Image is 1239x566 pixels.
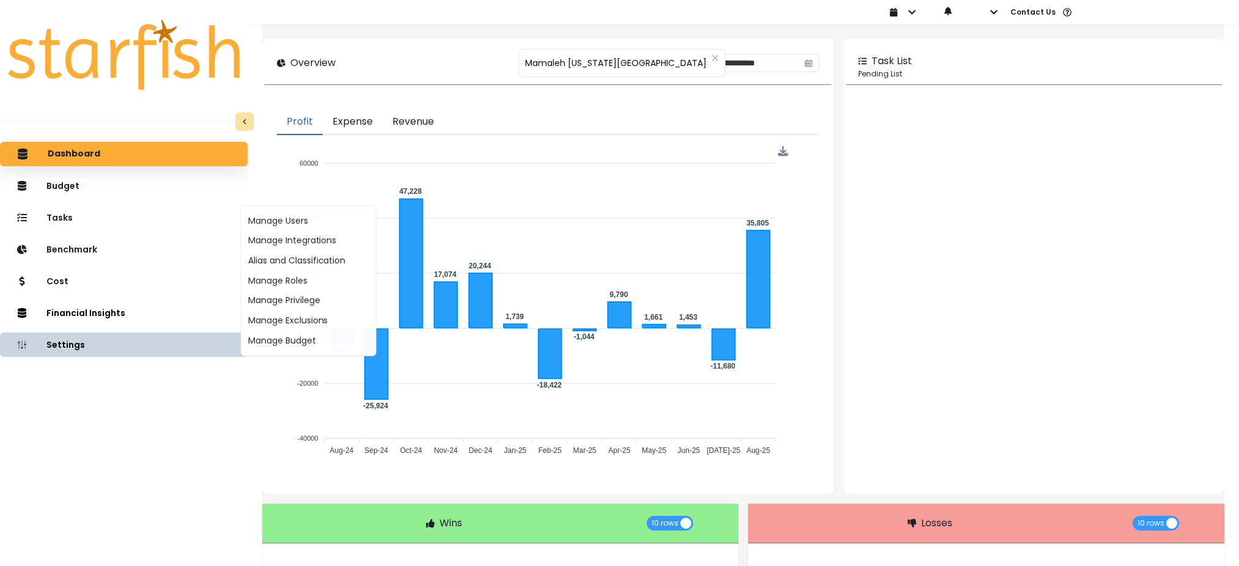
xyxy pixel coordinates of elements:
tspan: -20000 [298,380,318,387]
tspan: [DATE]-25 [707,446,741,455]
tspan: Oct-24 [400,446,422,455]
button: Manage Privilege [241,291,376,311]
tspan: Feb-25 [539,446,562,455]
span: Mamaleh [US_STATE][GEOGRAPHIC_DATA] [525,50,707,76]
tspan: -40000 [298,435,318,442]
span: 10 rows [1138,516,1164,531]
button: Profit [277,109,323,135]
tspan: Sep-24 [365,446,389,455]
button: Manage Users [241,211,376,231]
svg: calendar [804,59,813,67]
button: Alias and Classification [241,251,376,271]
button: Manage Exclusions [241,311,376,331]
div: Menu [778,146,789,156]
tspan: Jun-25 [678,446,700,455]
button: Manage Integrations [241,230,376,251]
p: Cost [46,276,68,287]
tspan: Apr-25 [609,446,631,455]
p: Wins [439,516,462,531]
tspan: Aug-24 [330,446,354,455]
span: 10 rows [652,516,678,531]
button: Revenue [383,109,444,135]
p: Budget [46,181,79,191]
p: Dashboard [48,149,100,160]
p: Benchmark [46,244,97,255]
p: Task List [872,54,912,68]
svg: close [711,54,719,62]
p: Tasks [46,213,73,223]
button: Clear [711,52,719,64]
tspan: Jan-25 [504,446,527,455]
button: Expense [323,109,383,135]
tspan: May-25 [642,446,667,455]
tspan: Nov-24 [434,446,458,455]
p: Overview [290,56,336,70]
p: Pending List [858,68,1210,79]
p: Losses [921,516,952,531]
tspan: Aug-25 [747,446,771,455]
button: Manage Roles [241,271,376,291]
tspan: Mar-25 [573,446,597,455]
button: Manage Budget [241,331,376,351]
img: Download Profit [778,146,789,156]
tspan: 60000 [300,160,318,167]
tspan: Dec-24 [469,446,493,455]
